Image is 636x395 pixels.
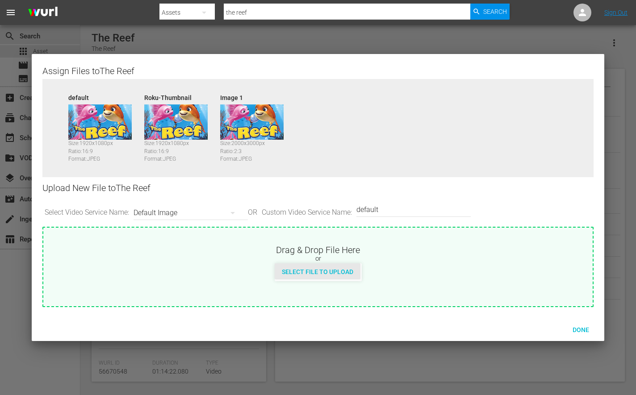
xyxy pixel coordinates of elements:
[275,268,360,275] span: Select File to Upload
[68,93,140,100] div: default
[220,93,292,100] div: Image 1
[21,2,64,23] img: ans4CAIJ8jUAAAAAAAAAAAAAAAAAAAAAAAAgQb4GAAAAAAAAAAAAAAAAAAAAAAAAJMjXAAAAAAAAAAAAAAAAAAAAAAAAgAT5G...
[220,104,284,140] img: TheReef.jpg
[144,104,208,140] img: 56670548-Roku-Thumbnail_v1.jpg
[220,140,292,158] div: Size: 2000 x 3000 px Ratio: 2:3 Format: JPEG
[134,200,243,225] div: Default Image
[42,208,131,218] span: Select Video Service Name:
[42,177,594,199] div: Upload New File to The Reef
[259,208,354,218] span: Custom Video Service Name:
[561,321,601,337] button: Done
[68,140,140,158] div: Size: 1920 x 1080 px Ratio: 16:9 Format: JPEG
[144,140,216,158] div: Size: 1920 x 1080 px Ratio: 16:9 Format: JPEG
[144,93,216,100] div: Roku-Thumbnail
[5,7,16,18] span: menu
[68,104,132,140] img: 56670548-default_v1.jpg
[483,4,507,20] span: Search
[275,263,360,279] button: Select File to Upload
[43,244,593,254] div: Drag & Drop File Here
[246,208,259,218] span: OR
[565,326,596,333] span: Done
[604,9,628,16] a: Sign Out
[43,254,593,263] div: or
[470,4,510,20] button: Search
[42,65,594,75] div: Assign Files to The Reef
